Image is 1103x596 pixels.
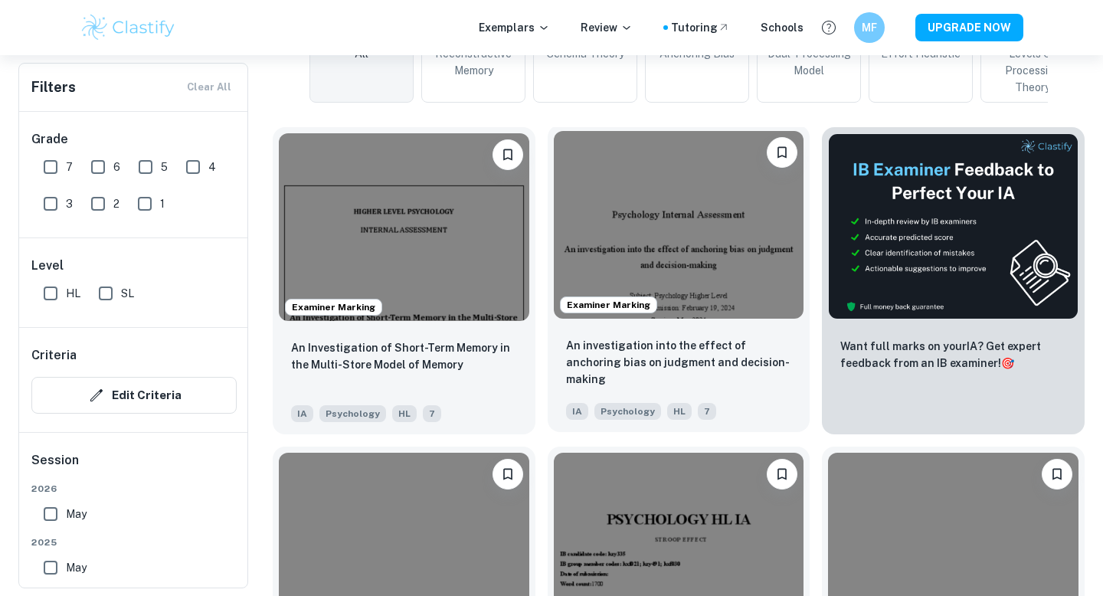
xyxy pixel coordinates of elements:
span: 🎯 [1001,357,1014,369]
h6: Level [31,257,237,275]
a: Schools [761,19,804,36]
button: Bookmark [493,459,523,490]
span: HL [392,405,417,422]
span: Psychology [594,403,661,420]
h6: Filters [31,77,76,98]
span: May [66,559,87,576]
button: Help and Feedback [816,15,842,41]
p: An investigation into the effect of anchoring bias on judgment and decision-making [566,337,792,388]
span: May [66,506,87,522]
p: Want full marks on your IA ? Get expert feedback from an IB examiner! [840,338,1066,372]
h6: Session [31,451,237,482]
span: 7 [66,159,73,175]
button: Bookmark [767,137,797,168]
span: 1 [160,195,165,212]
img: Psychology IA example thumbnail: An Investigation of Short-Term Memory in [279,133,529,321]
button: Edit Criteria [31,377,237,414]
span: 2025 [31,535,237,549]
span: 4 [208,159,216,175]
a: Tutoring [671,19,730,36]
a: Examiner MarkingBookmarkAn investigation into the effect of anchoring bias on judgment and decisi... [548,127,810,434]
button: Bookmark [1042,459,1072,490]
span: Levels of Processing Theory [987,45,1078,96]
a: ThumbnailWant full marks on yourIA? Get expert feedback from an IB examiner! [822,127,1085,434]
button: UPGRADE NOW [915,14,1023,41]
span: 7 [698,403,716,420]
button: Bookmark [493,139,523,170]
span: 5 [161,159,168,175]
h6: MF [861,19,879,36]
span: IA [566,403,588,420]
span: HL [66,285,80,302]
span: HL [667,403,692,420]
span: 6 [113,159,120,175]
span: 7 [423,405,441,422]
h6: Grade [31,130,237,149]
span: 2 [113,195,119,212]
span: 3 [66,195,73,212]
button: MF [854,12,885,43]
img: Psychology IA example thumbnail: An investigation into the effect of anch [554,131,804,319]
h6: Criteria [31,346,77,365]
a: Examiner MarkingBookmarkAn Investigation of Short-Term Memory in the Multi-Store Model of MemoryI... [273,127,535,434]
img: Clastify logo [80,12,177,43]
p: An Investigation of Short-Term Memory in the Multi-Store Model of Memory [291,339,517,373]
span: Dual-Processing Model [764,45,854,79]
span: Psychology [319,405,386,422]
span: SL [121,285,134,302]
span: 2026 [31,482,237,496]
span: Reconstructive Memory [428,45,519,79]
img: Thumbnail [828,133,1078,319]
p: Review [581,19,633,36]
button: Bookmark [767,459,797,490]
p: Exemplars [479,19,550,36]
span: Examiner Marking [561,298,656,312]
span: Examiner Marking [286,300,381,314]
span: IA [291,405,313,422]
